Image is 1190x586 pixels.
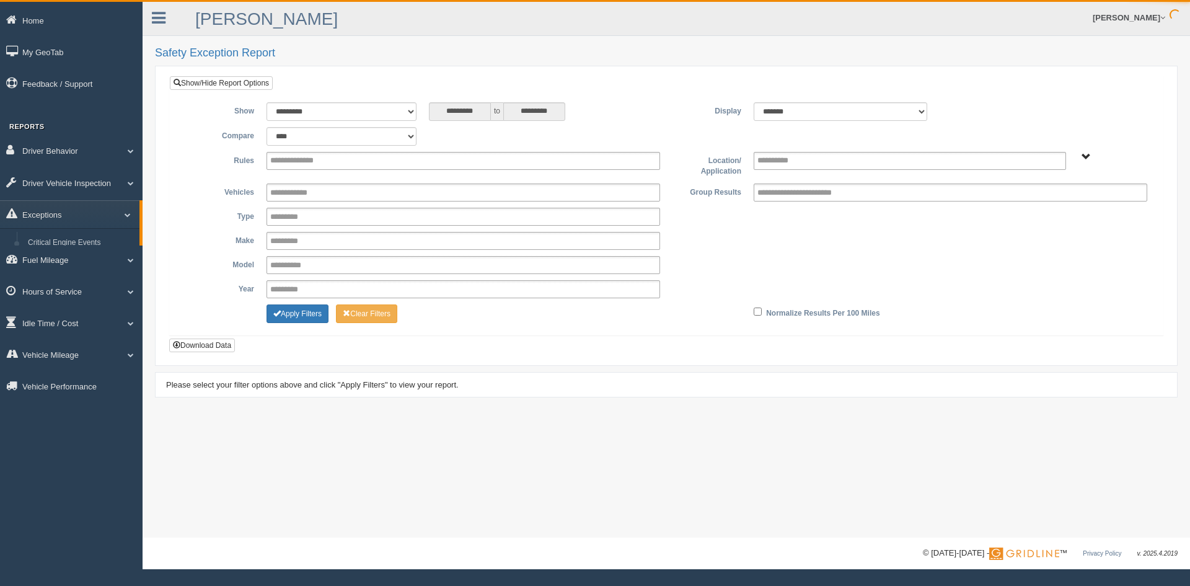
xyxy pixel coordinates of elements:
[491,102,503,121] span: to
[766,304,879,319] label: Normalize Results Per 100 Miles
[166,380,459,389] span: Please select your filter options above and click "Apply Filters" to view your report.
[666,184,747,198] label: Group Results
[336,304,397,323] button: Change Filter Options
[179,280,260,295] label: Year
[170,76,273,90] a: Show/Hide Report Options
[155,47,1178,60] h2: Safety Exception Report
[179,184,260,198] label: Vehicles
[923,547,1178,560] div: © [DATE]-[DATE] - ™
[179,232,260,247] label: Make
[179,152,260,167] label: Rules
[666,152,747,177] label: Location/ Application
[1137,550,1178,557] span: v. 2025.4.2019
[22,232,139,254] a: Critical Engine Events
[179,102,260,117] label: Show
[666,102,747,117] label: Display
[179,208,260,223] label: Type
[1083,550,1121,557] a: Privacy Policy
[989,548,1059,560] img: Gridline
[179,127,260,142] label: Compare
[179,256,260,271] label: Model
[195,9,338,29] a: [PERSON_NAME]
[169,339,235,352] button: Download Data
[267,304,328,323] button: Change Filter Options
